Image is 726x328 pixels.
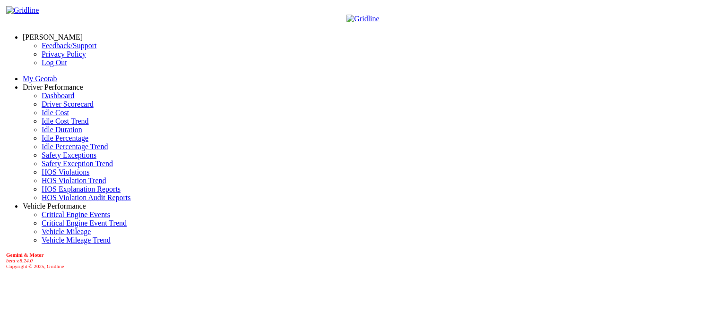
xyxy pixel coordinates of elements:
a: Safety Exception Trend [42,160,113,168]
a: Vehicle Mileage [42,227,91,235]
a: Idle Percentage [42,134,88,142]
a: My Geotab [23,75,57,83]
div: Copyright © 2025, Gridline [6,252,722,269]
a: Critical Engine Event Trend [42,219,127,227]
a: HOS Violations [42,168,89,176]
b: Gemini & Motor [6,252,43,258]
a: Privacy Policy [42,50,86,58]
a: Driver Performance [23,83,83,91]
a: [PERSON_NAME] [23,33,83,41]
a: Vehicle Mileage Trend [42,236,111,244]
img: Gridline [6,6,39,15]
a: Feedback/Support [42,42,96,50]
a: HOS Explanation Reports [42,185,121,193]
a: Safety Exceptions [42,151,96,159]
a: Dashboard [42,92,74,100]
a: HOS Violation Audit Reports [42,193,131,202]
a: Vehicle Performance [23,202,86,210]
a: Idle Duration [42,126,82,134]
a: Driver Scorecard [42,100,94,108]
a: Idle Percentage Trend [42,143,108,151]
a: Log Out [42,59,67,67]
a: Idle Cost Trend [42,117,89,125]
a: Idle Cost [42,109,69,117]
a: Critical Engine Events [42,210,110,219]
i: beta v.8.24.0 [6,258,33,263]
img: Gridline [346,15,379,23]
a: HOS Violation Trend [42,177,106,185]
